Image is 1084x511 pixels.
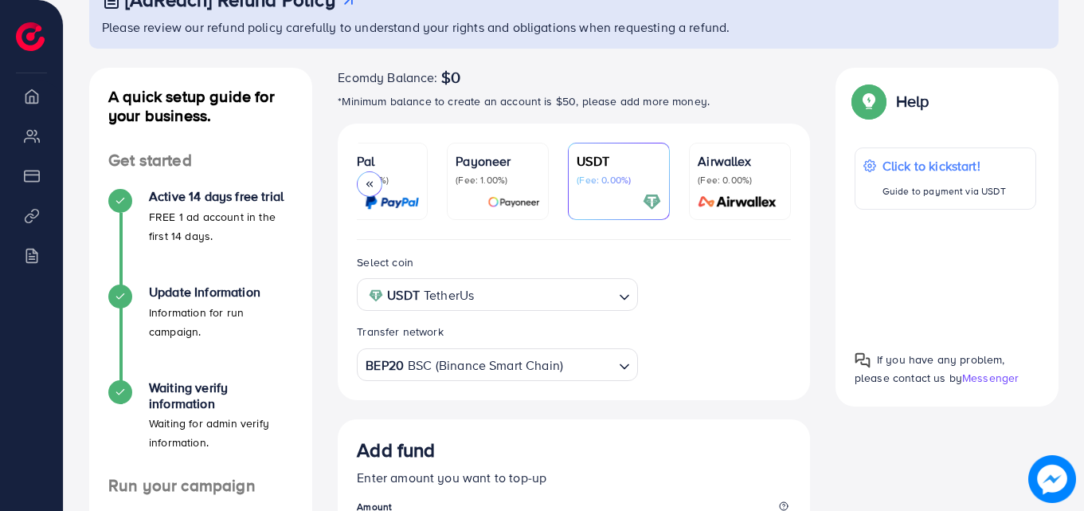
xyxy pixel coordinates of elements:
[882,182,1006,201] p: Guide to payment via USDT
[89,151,312,171] h4: Get started
[149,380,293,411] h4: Waiting verify information
[896,92,929,111] p: Help
[387,284,420,307] strong: USDT
[408,354,563,377] span: BSC (Binance Smart Chain)
[882,156,1006,175] p: Click to kickstart!
[89,189,312,285] li: Active 14 days free trial
[1028,455,1075,502] img: image
[357,278,637,311] div: Search for option
[855,352,1005,386] span: If you have any problem, please contact us by
[357,324,444,340] label: Transfer network
[357,348,637,381] div: Search for option
[149,303,293,341] p: Information for run campaign.
[424,284,474,307] span: TetherUs
[456,151,540,171] p: Payoneer
[693,193,782,211] img: card
[855,87,883,116] img: Popup guide
[643,193,661,211] img: card
[335,151,419,171] p: PayPal
[369,289,383,303] img: coin
[366,354,404,377] strong: BEP20
[357,438,435,462] h3: Add fund
[357,254,413,270] label: Select coin
[698,174,782,187] p: (Fee: 0.00%)
[149,207,293,246] p: FREE 1 ad account in the first 14 days.
[338,68,437,87] span: Ecomdy Balance:
[577,151,661,171] p: USDT
[487,193,540,211] img: card
[149,285,293,300] h4: Update Information
[89,87,312,125] h4: A quick setup guide for your business.
[89,476,312,496] h4: Run your campaign
[89,285,312,380] li: Update Information
[441,68,460,87] span: $0
[338,92,810,111] p: *Minimum balance to create an account is $50, please add more money.
[855,352,871,368] img: Popup guide
[149,189,293,204] h4: Active 14 days free trial
[102,18,1049,37] p: Please review our refund policy carefully to understand your rights and obligations when requesti...
[962,370,1019,386] span: Messenger
[365,193,419,211] img: card
[89,380,312,476] li: Waiting verify information
[577,174,661,187] p: (Fee: 0.00%)
[16,22,45,51] img: logo
[357,468,791,487] p: Enter amount you want to top-up
[698,151,782,171] p: Airwallex
[456,174,540,187] p: (Fee: 1.00%)
[565,352,612,377] input: Search for option
[149,414,293,452] p: Waiting for admin verify information.
[479,283,612,308] input: Search for option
